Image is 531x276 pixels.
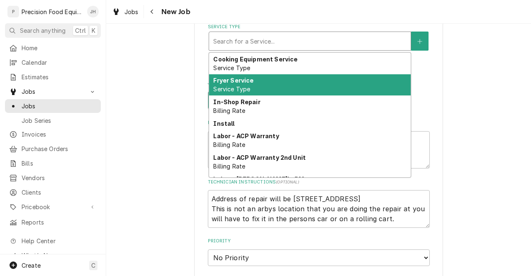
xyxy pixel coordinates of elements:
span: Search anything [20,26,66,35]
strong: Labor - ACP Warranty 2nd Unit [213,154,306,161]
a: Go to Help Center [5,234,101,248]
textarea: Address of repair will be [STREET_ADDRESS] This is not an arbys location that you are doing the r... [208,190,430,228]
span: Jobs [22,102,97,110]
span: Reports [22,218,97,227]
label: Service Type [208,24,430,30]
strong: Labor - [PERSON_NAME]'s PM [213,176,304,183]
button: Search anythingCtrlK [5,23,101,38]
strong: Cooking Equipment Service [213,56,297,63]
span: Bills [22,159,97,168]
button: Navigate back [146,5,159,18]
a: Vendors [5,171,101,185]
a: Go to Jobs [5,85,101,98]
span: Estimates [22,73,97,81]
span: Home [22,44,97,52]
a: Jobs [109,5,142,19]
span: Billing Rate [213,163,245,170]
svg: Create New Service [417,39,422,44]
span: Clients [22,188,97,197]
a: Calendar [5,56,101,69]
span: Jobs [124,7,139,16]
span: C [91,261,95,270]
label: Job Type [208,80,430,86]
span: Help Center [22,237,96,245]
textarea: Slicer is making a clanking noise when in gear knob is also loose one min is steaks next is fine [208,131,430,169]
span: ( optional ) [276,180,299,184]
button: Create New Service [411,32,429,51]
span: Job Series [22,116,97,125]
span: Jobs [22,87,84,96]
div: Technician Instructions [208,179,430,228]
span: New Job [159,6,190,17]
span: Purchase Orders [22,144,97,153]
div: JH [87,6,99,17]
span: Service Type [213,64,250,71]
span: Billing Rate [213,107,245,114]
label: Priority [208,238,430,244]
div: Reason For Call [208,120,430,169]
a: Go to What's New [5,249,101,262]
div: Field Errors [208,51,430,64]
a: Bills [5,156,101,170]
div: P [7,6,19,17]
span: Ctrl [75,26,86,35]
span: Calendar [22,58,97,67]
a: Clients [5,186,101,199]
div: Job Type [208,80,430,109]
a: Invoices [5,127,101,141]
strong: Labor - ACP Warranty [213,132,279,139]
strong: Fryer Service [213,77,253,84]
span: Service Type [213,85,250,93]
a: Reports [5,215,101,229]
label: Technician Instructions [208,179,430,186]
label: Reason For Call [208,120,430,126]
a: Jobs [5,99,101,113]
div: Precision Food Equipment LLC [22,7,83,16]
span: K [92,26,95,35]
div: Priority [208,238,430,266]
span: What's New [22,251,96,260]
a: Home [5,41,101,55]
a: Estimates [5,70,101,84]
span: Create [22,262,41,269]
a: Go to Pricebook [5,200,101,214]
strong: In-Shop Repair [213,98,260,105]
strong: Install [213,120,234,127]
span: Invoices [22,130,97,139]
a: Purchase Orders [5,142,101,156]
div: Service Type [208,24,430,70]
span: Vendors [22,173,97,182]
span: Pricebook [22,203,84,211]
div: Jason Hertel's Avatar [87,6,99,17]
span: Billing Rate [213,141,245,148]
a: Job Series [5,114,101,127]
